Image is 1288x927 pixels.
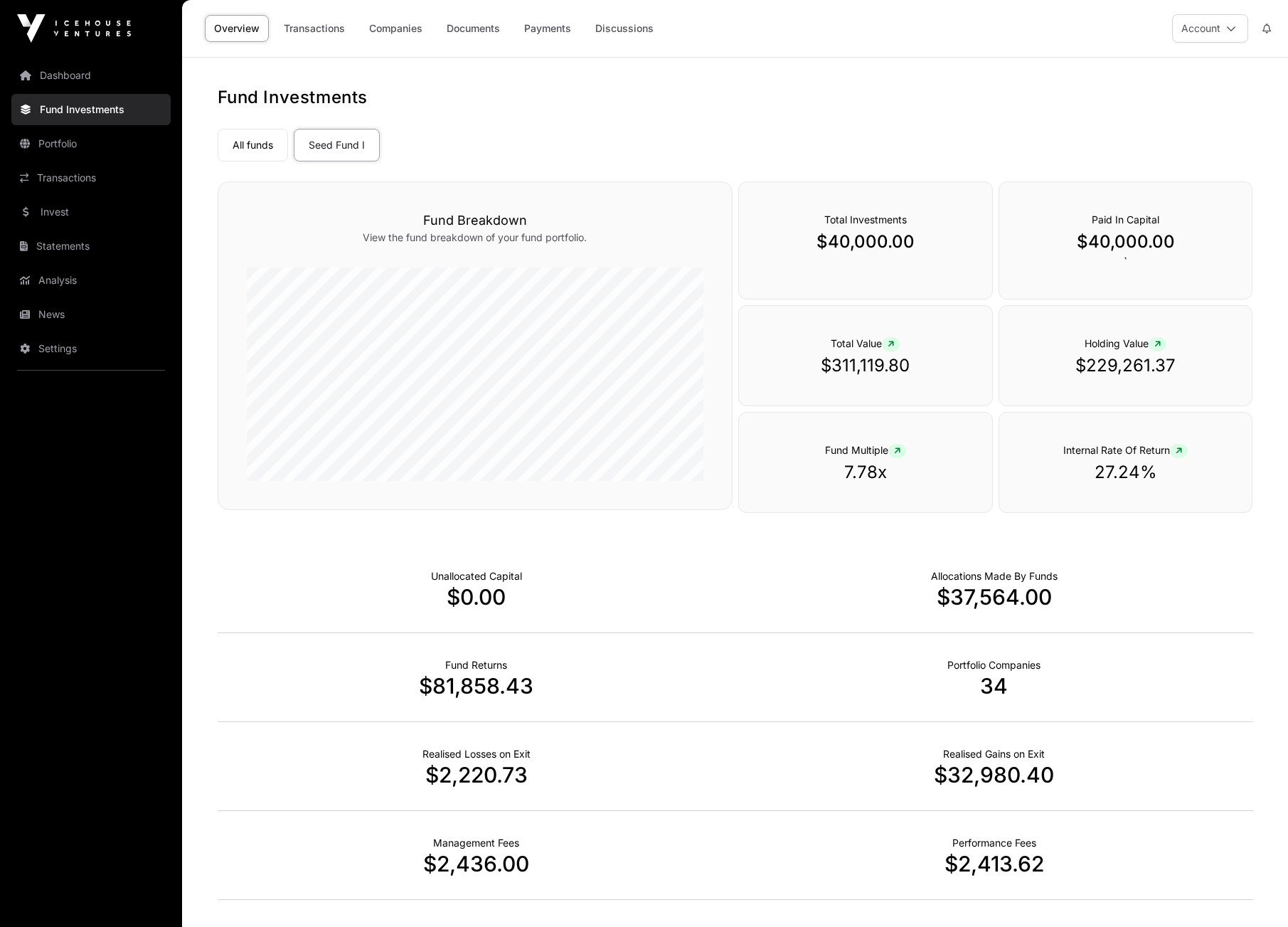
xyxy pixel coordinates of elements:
[360,15,432,42] a: Companies
[445,658,507,672] p: Realised Returns from Funds
[247,231,703,245] p: View the fund breakdown of your fund portfolio.
[11,299,171,330] a: News
[218,673,735,699] p: $81,858.43
[824,213,907,226] span: Total Investments
[11,94,171,125] a: Fund Investments
[247,211,703,231] h3: Fund Breakdown
[735,673,1253,699] p: 34
[825,444,906,456] span: Fund Multiple
[205,15,269,42] a: Overview
[11,333,171,364] a: Settings
[767,461,964,484] p: 7.78x
[943,747,1045,761] p: Net Realised on Positive Exits
[218,86,1253,109] h1: Fund Investments
[294,129,380,161] a: Seed Fund I
[767,231,964,253] p: $40,000.00
[422,747,531,761] p: Net Realised on Negative Exits
[931,569,1058,583] p: Capital Deployed Into Companies
[1028,231,1224,253] p: $40,000.00
[218,762,735,788] p: $2,220.73
[952,836,1036,850] p: Fund Performance Fees (Carry) incurred to date
[275,15,354,42] a: Transactions
[17,14,131,43] img: Icehouse Ventures Logo
[218,129,288,161] a: All funds
[831,337,900,349] span: Total Value
[1085,337,1166,349] span: Holding Value
[1172,14,1248,43] button: Account
[11,128,171,159] a: Portfolio
[11,196,171,228] a: Invest
[11,162,171,194] a: Transactions
[767,354,964,377] p: $311,119.80
[1028,354,1224,377] p: $229,261.37
[1028,461,1224,484] p: 27.24%
[11,231,171,262] a: Statements
[1092,213,1159,226] span: Paid In Capital
[515,15,580,42] a: Payments
[11,265,171,296] a: Analysis
[218,851,735,876] p: $2,436.00
[735,851,1253,876] p: $2,413.62
[431,569,522,583] p: Cash not yet allocated
[999,181,1253,300] div: `
[1063,444,1188,456] span: Internal Rate Of Return
[735,762,1253,788] p: $32,980.40
[437,15,509,42] a: Documents
[218,584,735,610] p: $0.00
[11,60,171,91] a: Dashboard
[433,836,519,850] p: Fund Management Fees incurred to date
[947,658,1040,672] p: Number of Companies Deployed Into
[735,584,1253,610] p: $37,564.00
[586,15,663,42] a: Discussions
